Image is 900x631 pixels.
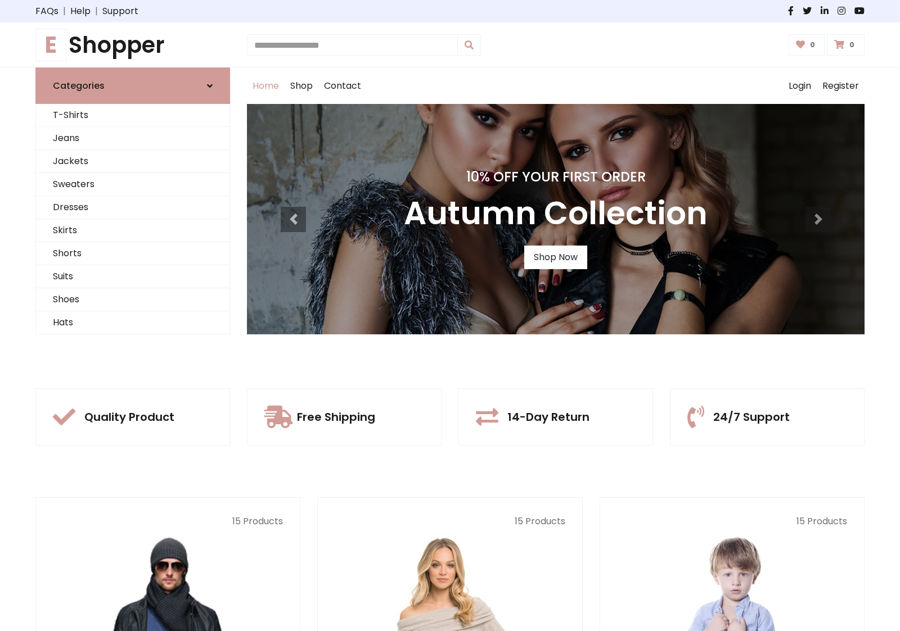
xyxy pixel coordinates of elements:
a: Jeans [36,127,229,150]
a: Jackets [36,150,229,173]
a: FAQs [35,4,58,18]
a: Shorts [36,242,229,265]
a: Contact [318,68,367,104]
a: Categories [35,67,230,104]
p: 15 Products [335,515,565,528]
span: E [35,29,66,61]
a: Shoes [36,288,229,311]
a: Dresses [36,196,229,219]
a: Shop [285,68,318,104]
span: | [91,4,102,18]
h4: 10% Off Your First Order [404,169,708,185]
p: 15 Products [617,515,847,528]
a: Login [783,68,817,104]
h5: Quality Product [84,410,174,424]
h5: 24/7 Support [713,410,790,424]
span: | [58,4,70,18]
h1: Shopper [35,31,230,58]
a: Register [817,68,865,104]
a: Suits [36,265,229,288]
h5: 14-Day Return [507,410,589,424]
a: Hats [36,311,229,334]
a: T-Shirts [36,104,229,127]
a: 0 [827,34,865,56]
a: Home [247,68,285,104]
a: Help [70,4,91,18]
span: 0 [807,40,818,50]
a: 0 [789,34,825,56]
h3: Autumn Collection [404,194,708,232]
h5: Free Shipping [297,410,375,424]
h6: Categories [53,80,105,91]
a: Sweaters [36,173,229,196]
a: Shop Now [524,246,587,269]
p: 15 Products [53,515,283,528]
span: 0 [847,40,857,50]
a: EShopper [35,31,230,58]
a: Support [102,4,138,18]
a: Skirts [36,219,229,242]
